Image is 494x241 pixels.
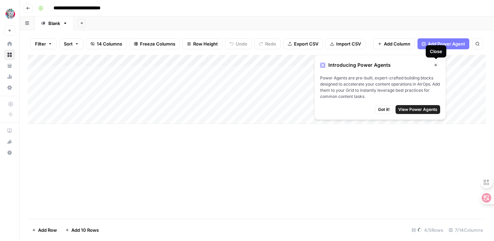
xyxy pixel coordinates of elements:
a: Usage [4,71,15,82]
a: AirOps Academy [4,125,15,136]
span: 14 Columns [97,40,122,47]
button: Got it! [375,105,393,114]
span: Add Power Agent [428,40,465,47]
button: Add Column [373,38,415,49]
span: Sort [64,40,73,47]
button: Add Power Agent [417,38,469,49]
button: Import CSV [326,38,365,49]
span: Row Height [193,40,218,47]
span: Import CSV [336,40,361,47]
span: Export CSV [294,40,318,47]
button: Help + Support [4,147,15,158]
a: Blank [35,16,73,30]
button: Row Height [183,38,222,49]
span: Add Column [384,40,410,47]
button: Add 10 Rows [61,225,103,236]
button: Freeze Columns [129,38,180,49]
button: Filter [31,38,57,49]
button: Redo [255,38,281,49]
div: 4 /5 Rows [409,225,446,236]
button: Undo [225,38,252,49]
button: Export CSV [283,38,323,49]
a: Browse [4,49,15,60]
button: View Power Agents [396,105,440,114]
div: Blank [48,20,60,27]
button: Workspace: DomoAI [4,5,15,23]
div: Close [430,48,442,55]
div: 7/14 Columns [446,225,486,236]
span: Filter [35,40,46,47]
span: Got it! [378,106,390,113]
span: Undo [236,40,247,47]
div: Introducing Power Agents [320,61,440,69]
span: View Power Agents [398,106,437,113]
button: What's new? [4,136,15,147]
button: 14 Columns [86,38,127,49]
a: Your Data [4,60,15,71]
span: Add Row [38,227,57,233]
span: Redo [265,40,276,47]
span: Freeze Columns [140,40,175,47]
span: Add 10 Rows [71,227,99,233]
span: Power Agents are pre-built, expert-crafted building blocks designed to accelerate your content op... [320,75,440,100]
img: DomoAI Logo [4,8,16,20]
a: Settings [4,82,15,93]
button: Add Row [28,225,61,236]
a: Home [4,38,15,49]
button: Sort [59,38,83,49]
